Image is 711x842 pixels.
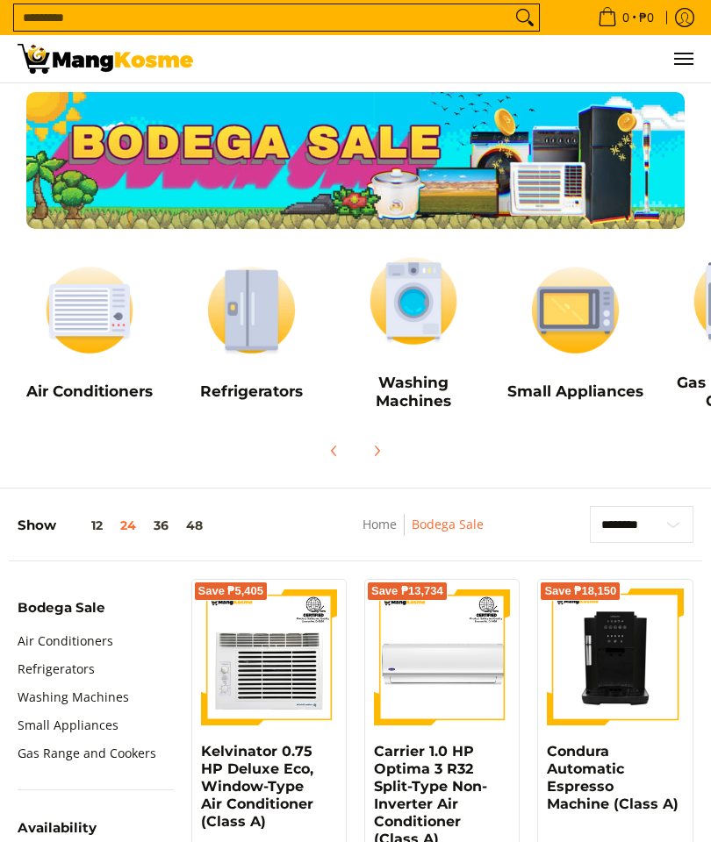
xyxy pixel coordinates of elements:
[503,256,647,364] img: Small Appliances
[511,4,539,31] button: Search
[363,516,397,532] a: Home
[177,518,212,532] button: 48
[620,11,632,24] span: 0
[18,256,162,414] a: Air Conditioners Air Conditioners
[547,589,683,724] img: Condura Automatic Espresso Machine (Class A)
[201,589,337,724] img: Kelvinator 0.75 HP Deluxe Eco, Window-Type Air Conditioner (Class A)
[18,601,105,627] summary: Open
[56,518,111,532] button: 12
[341,246,485,354] img: Washing Machines
[18,683,129,711] a: Washing Machines
[18,655,95,683] a: Refrigerators
[211,35,693,82] nav: Main Menu
[18,601,105,614] span: Bodega Sale
[18,256,162,364] img: Air Conditioners
[636,11,657,24] span: ₱0
[503,256,647,414] a: Small Appliances Small Appliances
[179,256,323,414] a: Refrigerators Refrigerators
[179,256,323,364] img: Refrigerators
[111,518,145,532] button: 24
[547,743,679,812] a: Condura Automatic Espresso Machine (Class A)
[18,627,113,655] a: Air Conditioners
[412,516,484,532] a: Bodega Sale
[371,586,443,596] span: Save ₱13,734
[306,514,539,553] nav: Breadcrumbs
[179,382,323,400] h5: Refrigerators
[211,35,693,82] ul: Customer Navigation
[201,743,313,830] a: Kelvinator 0.75 HP Deluxe Eco, Window-Type Air Conditioner (Class A)
[18,821,97,834] span: Availability
[341,373,485,410] h5: Washing Machines
[592,8,659,27] span: •
[357,432,396,470] button: Next
[374,589,510,724] img: Carrier 1.0 HP Optima 3 R32 Split-Type Non-Inverter Air Conditioner (Class A)
[315,432,354,470] button: Previous
[672,35,693,82] button: Menu
[503,382,647,400] h5: Small Appliances
[145,518,177,532] button: 36
[198,586,264,596] span: Save ₱5,405
[18,44,193,74] img: Bodega Sale l Mang Kosme: Cost-Efficient &amp; Quality Home Appliances
[18,517,212,534] h5: Show
[18,739,156,767] a: Gas Range and Cookers
[18,711,118,739] a: Small Appliances
[18,382,162,400] h5: Air Conditioners
[341,246,485,423] a: Washing Machines Washing Machines
[544,586,616,596] span: Save ₱18,150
